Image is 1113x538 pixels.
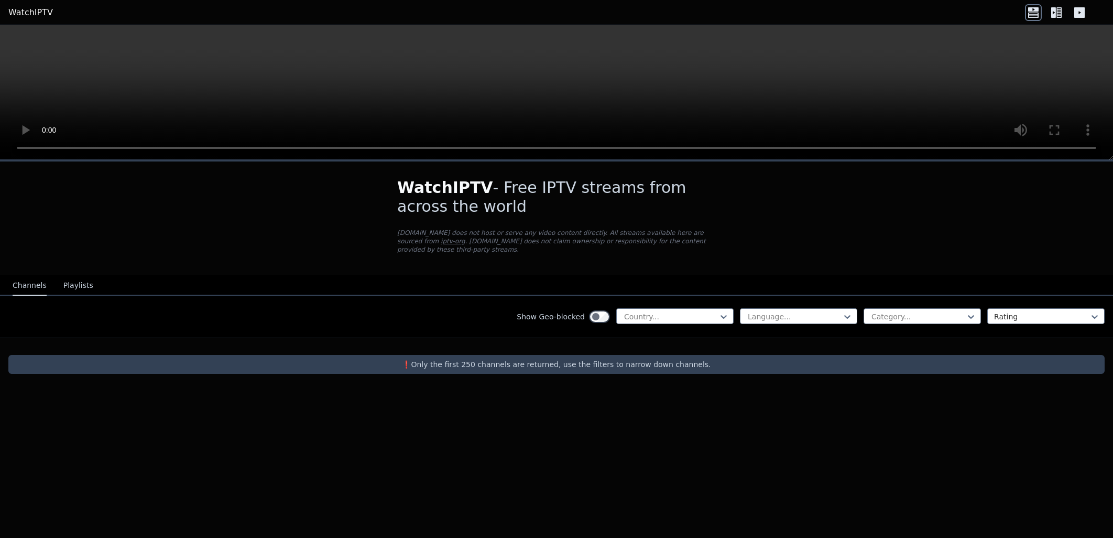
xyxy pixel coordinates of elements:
[397,178,493,197] span: WatchIPTV
[397,229,716,254] p: [DOMAIN_NAME] does not host or serve any video content directly. All streams available here are s...
[13,359,1100,370] p: ❗️Only the first 250 channels are returned, use the filters to narrow down channels.
[63,276,93,296] button: Playlists
[13,276,47,296] button: Channels
[8,6,53,19] a: WatchIPTV
[517,311,585,322] label: Show Geo-blocked
[441,238,465,245] a: iptv-org
[397,178,716,216] h1: - Free IPTV streams from across the world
